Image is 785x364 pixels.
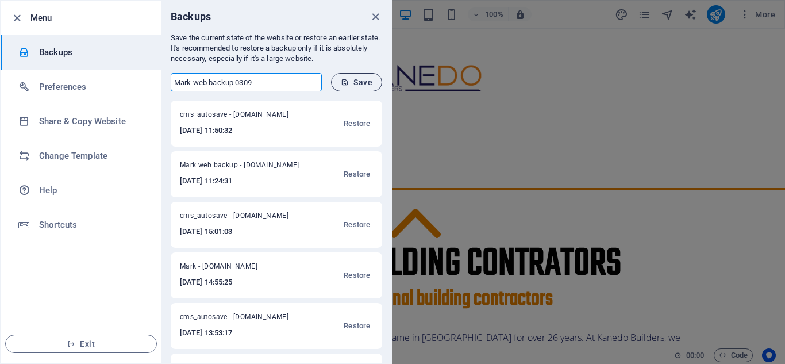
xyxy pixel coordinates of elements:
span: Save [341,78,372,87]
p: Save the current state of the website or restore an earlier state. It's recommended to restore a ... [171,33,382,64]
h6: Preferences [39,80,145,94]
button: Restore [341,160,373,188]
span: Mark - [DOMAIN_NAME] [180,262,288,275]
h6: Menu [30,11,152,25]
h6: Change Template [39,149,145,163]
input: Enter a name for a new backup (optional) [171,73,322,91]
h6: [DATE] 11:24:31 [180,174,309,188]
h6: Backups [39,45,145,59]
h6: [DATE] 13:53:17 [180,326,303,340]
span: Restore [344,269,370,282]
h6: [DATE] 11:50:32 [180,124,303,137]
h6: Share & Copy Website [39,114,145,128]
h6: [DATE] 15:01:03 [180,225,303,239]
span: cms_autosave - [DOMAIN_NAME] [180,312,303,326]
button: Restore [341,110,373,137]
button: Restore [341,312,373,340]
span: Restore [344,218,370,232]
h6: Backups [171,10,211,24]
button: Restore [341,262,373,289]
h6: Help [39,183,145,197]
a: Help [1,173,161,208]
span: cms_autosave - [DOMAIN_NAME] [180,211,303,225]
button: close [368,10,382,24]
span: Restore [344,319,370,333]
button: Save [331,73,382,91]
button: Restore [341,211,373,239]
span: Exit [15,339,147,348]
span: Mark web backup - [DOMAIN_NAME] [180,160,309,174]
span: Restore [344,167,370,181]
h6: Shortcuts [39,218,145,232]
span: Restore [344,117,370,131]
h6: [DATE] 14:55:25 [180,275,288,289]
span: cms_autosave - [DOMAIN_NAME] [180,110,303,124]
button: Exit [5,335,157,353]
